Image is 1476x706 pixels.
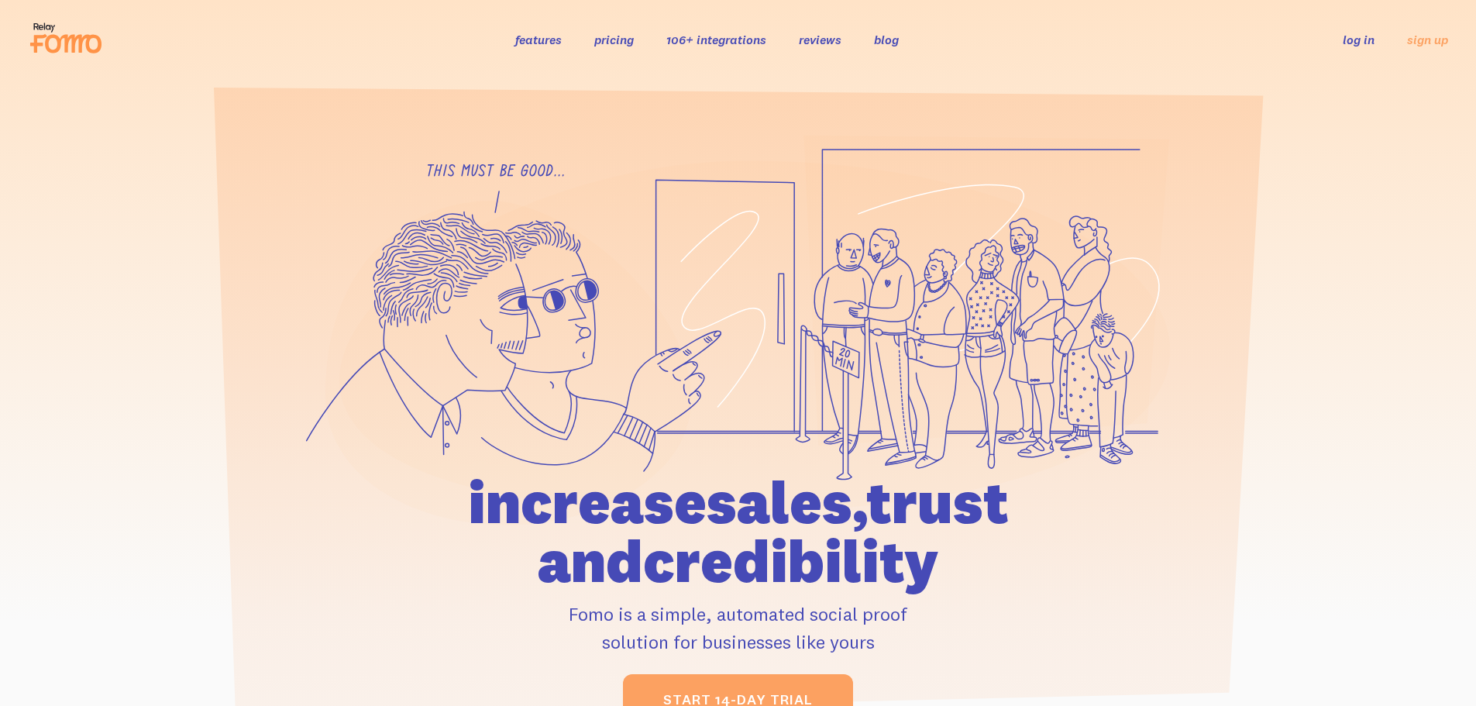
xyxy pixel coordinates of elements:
a: sign up [1407,32,1448,48]
a: 106+ integrations [666,32,766,47]
p: Fomo is a simple, automated social proof solution for businesses like yours [380,600,1097,656]
a: pricing [594,32,634,47]
a: log in [1343,32,1375,47]
h1: increase sales, trust and credibility [380,473,1097,591]
a: reviews [799,32,841,47]
a: blog [874,32,899,47]
a: features [515,32,562,47]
